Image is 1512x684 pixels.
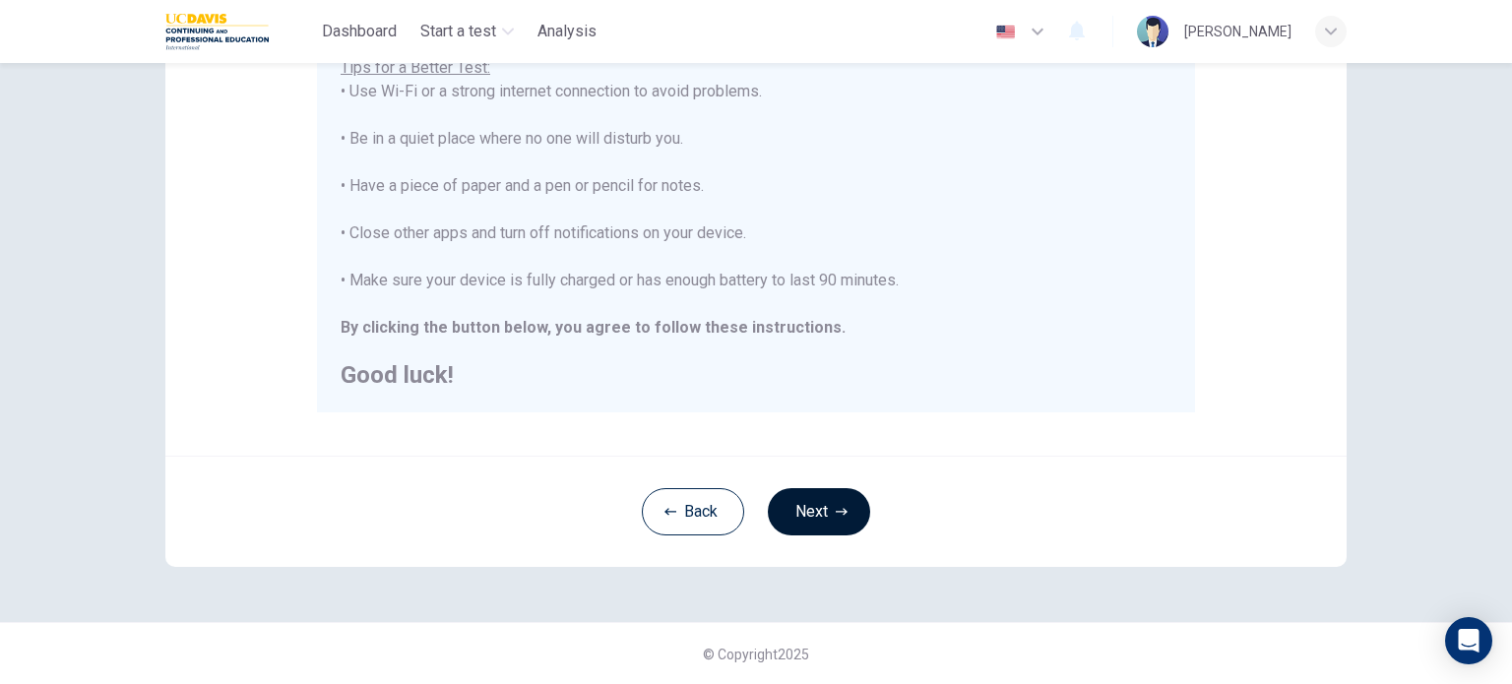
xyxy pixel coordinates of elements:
img: en [993,25,1018,39]
img: Profile picture [1137,16,1168,47]
span: Start a test [420,20,496,43]
button: Next [768,488,870,535]
button: Analysis [530,14,604,49]
span: Analysis [537,20,597,43]
button: Start a test [412,14,522,49]
button: Back [642,488,744,535]
h2: Good luck! [341,363,1171,387]
b: By clicking the button below, you agree to follow these instructions. [341,318,846,337]
span: Dashboard [322,20,397,43]
img: UC Davis logo [165,12,269,51]
a: UC Davis logo [165,12,314,51]
u: Tips for a Better Test: [341,58,490,77]
div: Open Intercom Messenger [1445,617,1492,664]
span: © Copyright 2025 [703,647,809,662]
div: [PERSON_NAME] [1184,20,1291,43]
button: Dashboard [314,14,405,49]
